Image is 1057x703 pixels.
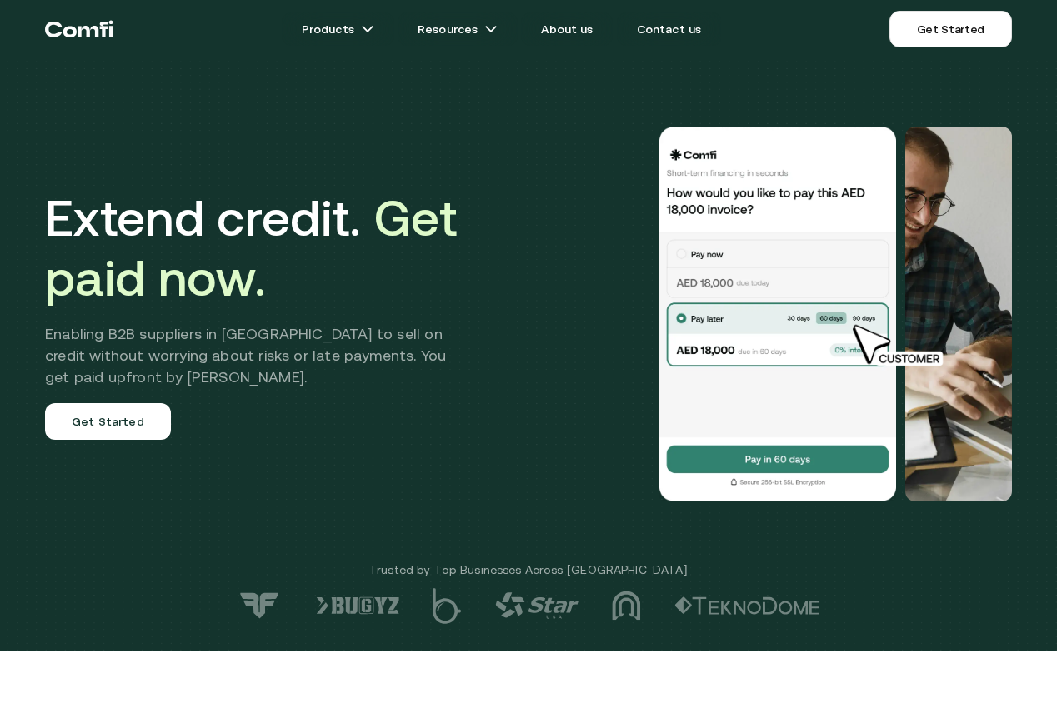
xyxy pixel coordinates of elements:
img: logo-4 [495,592,579,619]
img: Would you like to pay this AED 18,000.00 invoice? [905,127,1012,501]
h1: Extend credit. [45,188,471,308]
a: Get Started [889,11,1012,47]
h2: Enabling B2B suppliers in [GEOGRAPHIC_DATA] to sell on credit without worrying about risks or lat... [45,323,471,388]
a: Contact us [617,12,722,46]
img: logo-5 [433,588,462,624]
img: logo-2 [674,596,820,615]
img: cursor [840,322,962,369]
a: Productsarrow icons [282,12,394,46]
img: logo-6 [316,596,399,615]
img: logo-3 [612,591,641,621]
a: Return to the top of the Comfi home page [45,4,113,54]
a: Resourcesarrow icons [398,12,518,46]
img: Would you like to pay this AED 18,000.00 invoice? [657,127,899,501]
img: logo-7 [237,591,283,620]
img: arrow icons [361,22,374,36]
a: About us [521,12,613,46]
a: Get Started [45,403,171,440]
img: arrow icons [484,22,498,36]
